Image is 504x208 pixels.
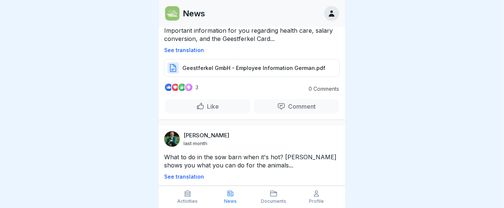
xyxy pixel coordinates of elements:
font: See translation [164,173,204,180]
font: 3 [195,84,198,90]
font: 0 Comments [309,86,339,92]
font: last month [184,140,207,146]
font: [PERSON_NAME] [184,132,229,139]
font: What to do in the sow barn when it's hot? [PERSON_NAME] shows you what you can do for the animals... [164,153,338,169]
font: Documents [261,198,286,204]
font: Comment [288,103,316,110]
font: News [224,198,237,204]
font: Like [207,103,219,110]
font: Profile [309,198,324,204]
font: See translation [164,47,204,53]
font: Activities [177,198,198,204]
a: Geestferkel GmbH - Employee Information German.pdf [164,68,340,75]
img: aq92in6a1z2gyny1q72a15b4.png [165,6,179,20]
font: Geestferkel GmbH - Employee Information German.pdf [182,65,325,71]
font: News [183,9,205,18]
